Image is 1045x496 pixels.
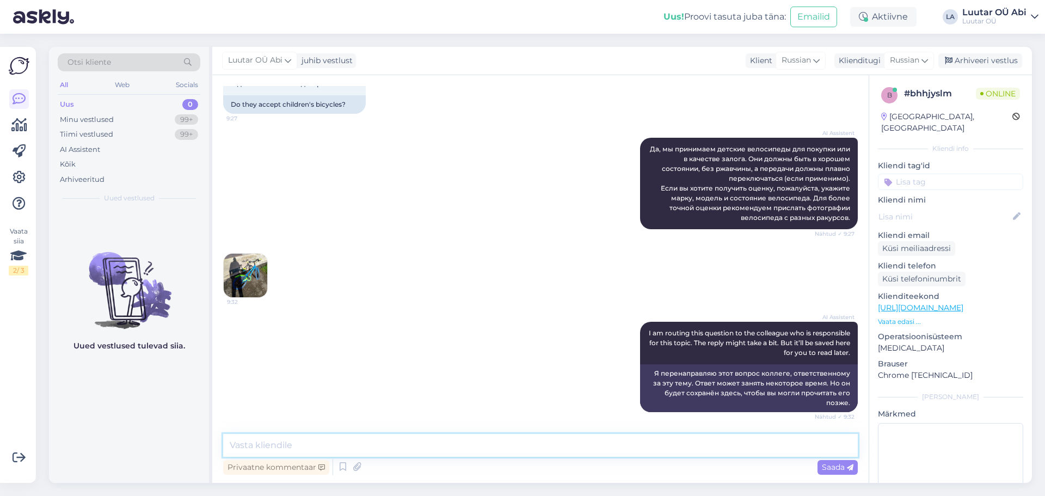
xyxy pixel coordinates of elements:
span: I am routing this question to the colleague who is responsible for this topic. The reply might ta... [649,329,852,357]
div: Я перенаправляю этот вопрос коллеге, ответственному за эту тему. Ответ может занять некоторое вре... [640,364,858,412]
div: Minu vestlused [60,114,114,125]
span: Online [976,88,1020,100]
div: Kõik [60,159,76,170]
div: 0 [182,99,198,110]
input: Lisa tag [878,174,1023,190]
img: No chats [49,232,209,330]
span: Luutar OÜ Abi [228,54,282,66]
p: Uued vestlused tulevad siia. [73,340,185,352]
p: Operatsioonisüsteem [878,331,1023,342]
span: AI Assistent [814,313,855,321]
p: [MEDICAL_DATA] [878,342,1023,354]
div: # bhhjyslm [904,87,976,100]
span: Nähtud ✓ 9:32 [814,413,855,421]
img: Askly Logo [9,56,29,76]
span: Otsi kliente [67,57,111,68]
span: b [887,91,892,99]
div: 99+ [175,129,198,140]
div: Küsi meiliaadressi [878,241,955,256]
div: Socials [174,78,200,92]
span: Russian [890,54,919,66]
div: [GEOGRAPHIC_DATA], [GEOGRAPHIC_DATA] [881,111,1012,134]
div: Kliendi info [878,144,1023,154]
p: Kliendi email [878,230,1023,241]
div: Aktiivne [850,7,917,27]
span: Saada [822,462,853,472]
div: Do they accept children's bicycles? [223,95,366,114]
span: Russian [782,54,811,66]
p: Kliendi tag'id [878,160,1023,172]
p: Chrome [TECHNICAL_ID] [878,370,1023,381]
div: [PERSON_NAME] [878,392,1023,402]
div: Tiimi vestlused [60,129,113,140]
button: Emailid [790,7,837,27]
div: Arhiveeri vestlus [938,53,1022,68]
div: Luutar OÜ [962,17,1026,26]
div: AI Assistent [60,144,100,155]
div: 99+ [175,114,198,125]
div: Küsi telefoninumbrit [878,272,966,286]
div: Arhiveeritud [60,174,104,185]
img: Attachment [224,254,267,297]
div: Proovi tasuta juba täna: [663,10,786,23]
p: Kliendi nimi [878,194,1023,206]
p: Kliendi telefon [878,260,1023,272]
span: 9:27 [226,114,267,123]
div: LA [943,9,958,25]
div: Klient [746,55,772,66]
span: Uued vestlused [104,193,155,203]
div: 2 / 3 [9,266,28,275]
span: 9:32 [227,298,268,306]
input: Lisa nimi [878,211,1011,223]
span: AI Assistent [814,129,855,137]
div: Klienditugi [834,55,881,66]
p: Märkmed [878,408,1023,420]
div: juhib vestlust [297,55,353,66]
div: Uus [60,99,74,110]
span: Да, мы принимаем детские велосипеды для покупки или в качестве залога. Они должны быть в хорошем ... [650,145,852,222]
div: Luutar OÜ Abi [962,8,1026,17]
div: Web [113,78,132,92]
a: Luutar OÜ AbiLuutar OÜ [962,8,1038,26]
a: [URL][DOMAIN_NAME] [878,303,963,313]
div: Vaata siia [9,226,28,275]
p: Vaata edasi ... [878,317,1023,327]
span: Nähtud ✓ 9:27 [814,230,855,238]
div: All [58,78,70,92]
b: Uus! [663,11,684,22]
p: Klienditeekond [878,291,1023,302]
div: Privaatne kommentaar [223,460,329,475]
p: Brauser [878,358,1023,370]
